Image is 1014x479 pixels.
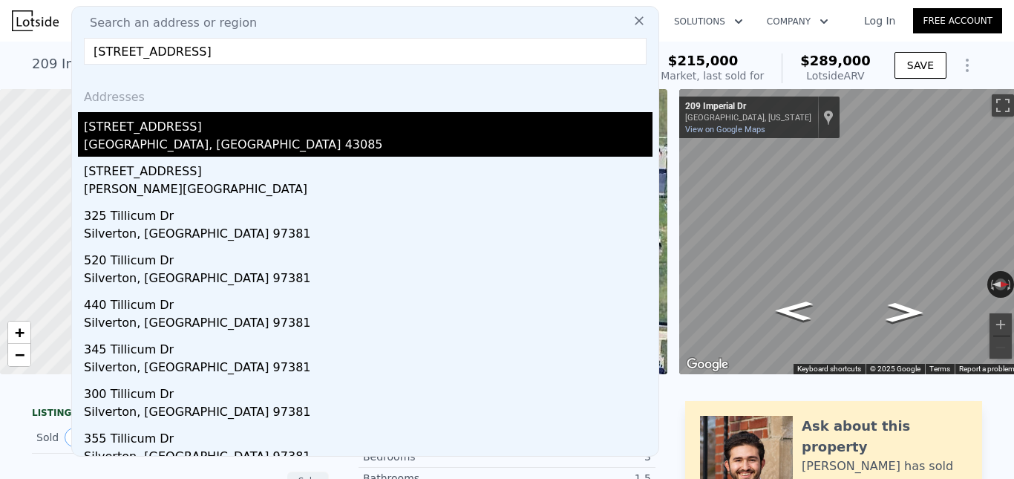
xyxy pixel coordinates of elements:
[84,335,652,359] div: 345 Tillicum Dr
[84,359,652,379] div: Silverton, [GEOGRAPHIC_DATA] 97381
[507,449,651,464] div: 3
[797,364,861,374] button: Keyboard shortcuts
[987,278,1014,290] button: Reset the view
[685,125,765,134] a: View on Google Maps
[84,314,652,335] div: Silverton, [GEOGRAPHIC_DATA] 97381
[84,270,652,290] div: Silverton, [GEOGRAPHIC_DATA] 97381
[84,157,652,180] div: [STREET_ADDRESS]
[84,38,647,65] input: Enter an address, city, region, neighborhood or zip code
[84,246,652,270] div: 520 Tillicum Dr
[84,180,652,201] div: [PERSON_NAME][GEOGRAPHIC_DATA]
[668,53,739,68] span: $215,000
[12,10,59,31] img: Lotside
[36,428,169,447] div: Sold
[987,271,995,298] button: Rotate counterclockwise
[758,296,829,325] path: Go South, Imperial Dr
[32,53,281,74] div: 209 Imperial Dr , Gahanna , OH 43230
[800,53,871,68] span: $289,000
[84,201,652,225] div: 325 Tillicum Dr
[84,112,652,136] div: [STREET_ADDRESS]
[685,101,811,113] div: 209 Imperial Dr
[802,416,967,457] div: Ask about this property
[683,355,732,374] a: Open this area in Google Maps (opens a new window)
[992,94,1014,117] button: Toggle fullscreen view
[800,68,871,83] div: Lotside ARV
[870,365,920,373] span: © 2025 Google
[823,109,834,126] a: Show location on map
[990,336,1012,359] button: Zoom out
[78,76,652,112] div: Addresses
[363,449,507,464] div: Bedrooms
[84,290,652,314] div: 440 Tillicum Dr
[78,14,257,32] span: Search an address or region
[683,355,732,374] img: Google
[32,407,329,422] div: LISTING & SALE HISTORY
[913,8,1002,33] a: Free Account
[84,136,652,157] div: [GEOGRAPHIC_DATA], [GEOGRAPHIC_DATA] 43085
[84,225,652,246] div: Silverton, [GEOGRAPHIC_DATA] 97381
[685,113,811,123] div: [GEOGRAPHIC_DATA], [US_STATE]
[642,68,764,83] div: Off Market, last sold for
[755,8,840,35] button: Company
[15,345,24,364] span: −
[929,365,950,373] a: Terms (opens in new tab)
[894,52,946,79] button: SAVE
[84,448,652,469] div: Silverton, [GEOGRAPHIC_DATA] 97381
[84,379,652,403] div: 300 Tillicum Dr
[65,428,96,447] button: View historical data
[15,323,24,342] span: +
[84,403,652,424] div: Silverton, [GEOGRAPHIC_DATA] 97381
[990,313,1012,336] button: Zoom in
[1006,271,1014,298] button: Rotate clockwise
[662,8,755,35] button: Solutions
[8,322,30,344] a: Zoom in
[846,13,913,28] a: Log In
[8,344,30,366] a: Zoom out
[869,298,941,327] path: Go North, Imperial Dr
[952,50,982,80] button: Show Options
[84,424,652,448] div: 355 Tillicum Dr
